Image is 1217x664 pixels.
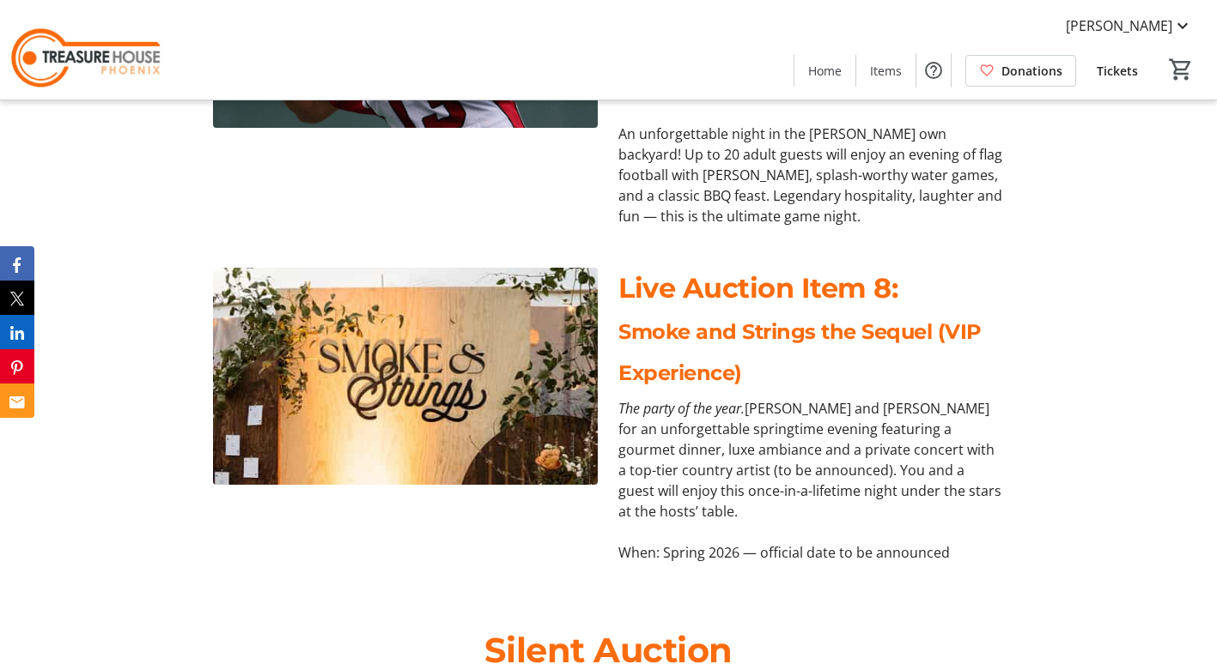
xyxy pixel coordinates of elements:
img: Treasure House's Logo [10,7,163,93]
p: When: Spring 2026 — official date to be announced [618,542,1003,563]
p: [PERSON_NAME] and [PERSON_NAME] for an unforgettable springtime evening featuring a gourmet dinne... [618,398,1003,522]
span: Tickets [1097,62,1138,80]
a: Donations [965,55,1076,87]
span: Home [808,62,842,80]
button: Cart [1165,54,1196,85]
span: Donations [1001,62,1062,80]
a: Home [794,55,855,87]
button: Help [916,53,951,88]
span: [PERSON_NAME] [1066,15,1172,36]
span: Smoke and Strings the Sequel (VIP Experience) [618,319,982,385]
a: Tickets [1083,55,1152,87]
p: Live Auction Item 8: [618,268,1003,309]
a: Items [856,55,916,87]
p: An unforgettable night in the [PERSON_NAME] own backyard! Up to 20 adult guests will enjoy an eve... [618,124,1003,226]
span: Items [870,62,902,80]
img: undefined [213,268,598,484]
button: [PERSON_NAME] [1052,12,1207,39]
em: The party of the year. [618,399,745,418]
